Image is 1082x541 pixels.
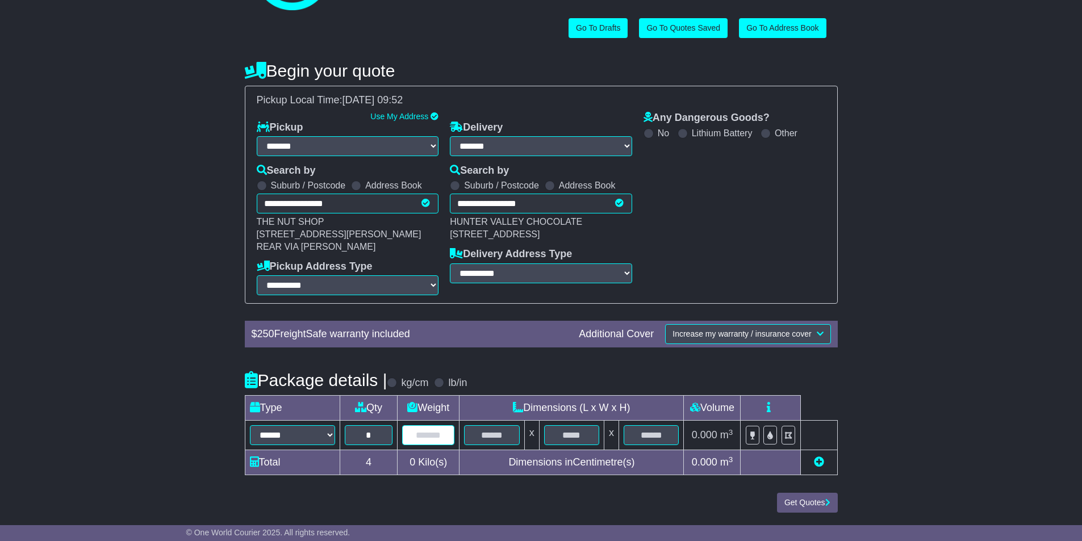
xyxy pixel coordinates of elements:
td: Kilo(s) [398,450,459,475]
label: lb/in [448,377,467,389]
span: © One World Courier 2025. All rights reserved. [186,528,350,537]
label: Delivery [450,121,503,134]
label: Suburb / Postcode [271,180,346,191]
label: Delivery Address Type [450,248,572,261]
a: Use My Address [370,112,428,121]
h4: Begin your quote [245,61,838,80]
div: Pickup Local Time: [251,94,832,107]
span: Increase my warranty / insurance cover [672,329,811,338]
span: [STREET_ADDRESS] [450,229,540,239]
span: [STREET_ADDRESS][PERSON_NAME] [257,229,421,239]
span: 0.000 [692,429,717,441]
div: $ FreightSafe warranty included [246,328,574,341]
label: Any Dangerous Goods? [644,112,770,124]
label: Pickup [257,121,303,134]
td: Weight [398,396,459,421]
sup: 3 [729,428,733,437]
label: Lithium Battery [692,128,753,139]
label: Search by [257,165,316,177]
td: Total [245,450,340,475]
td: Dimensions (L x W x H) [459,396,684,421]
label: No [658,128,669,139]
td: 4 [340,450,398,475]
label: Search by [450,165,509,177]
span: 250 [257,328,274,339]
a: Go To Drafts [569,18,628,38]
h4: Package details | [245,371,387,389]
td: Qty [340,396,398,421]
td: x [604,421,619,450]
span: THE NUT SHOP [257,217,324,227]
label: Address Book [559,180,616,191]
span: HUNTER VALLEY CHOCOLATE [450,217,582,227]
td: Dimensions in Centimetre(s) [459,450,684,475]
button: Get Quotes [777,493,838,513]
td: Type [245,396,340,421]
span: m [720,456,733,468]
a: Go To Address Book [739,18,826,38]
span: m [720,429,733,441]
span: REAR VIA [PERSON_NAME] [257,242,376,251]
div: Additional Cover [573,328,659,341]
sup: 3 [729,455,733,464]
a: Go To Quotes Saved [639,18,728,38]
label: Address Book [365,180,422,191]
span: 0.000 [692,456,717,468]
label: Pickup Address Type [257,261,373,273]
label: Other [775,128,797,139]
label: Suburb / Postcode [464,180,539,191]
span: 0 [410,456,415,468]
td: x [524,421,539,450]
span: [DATE] 09:52 [342,94,403,106]
td: Volume [684,396,741,421]
a: Add new item [814,456,824,468]
label: kg/cm [401,377,428,389]
button: Increase my warranty / insurance cover [665,324,830,344]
